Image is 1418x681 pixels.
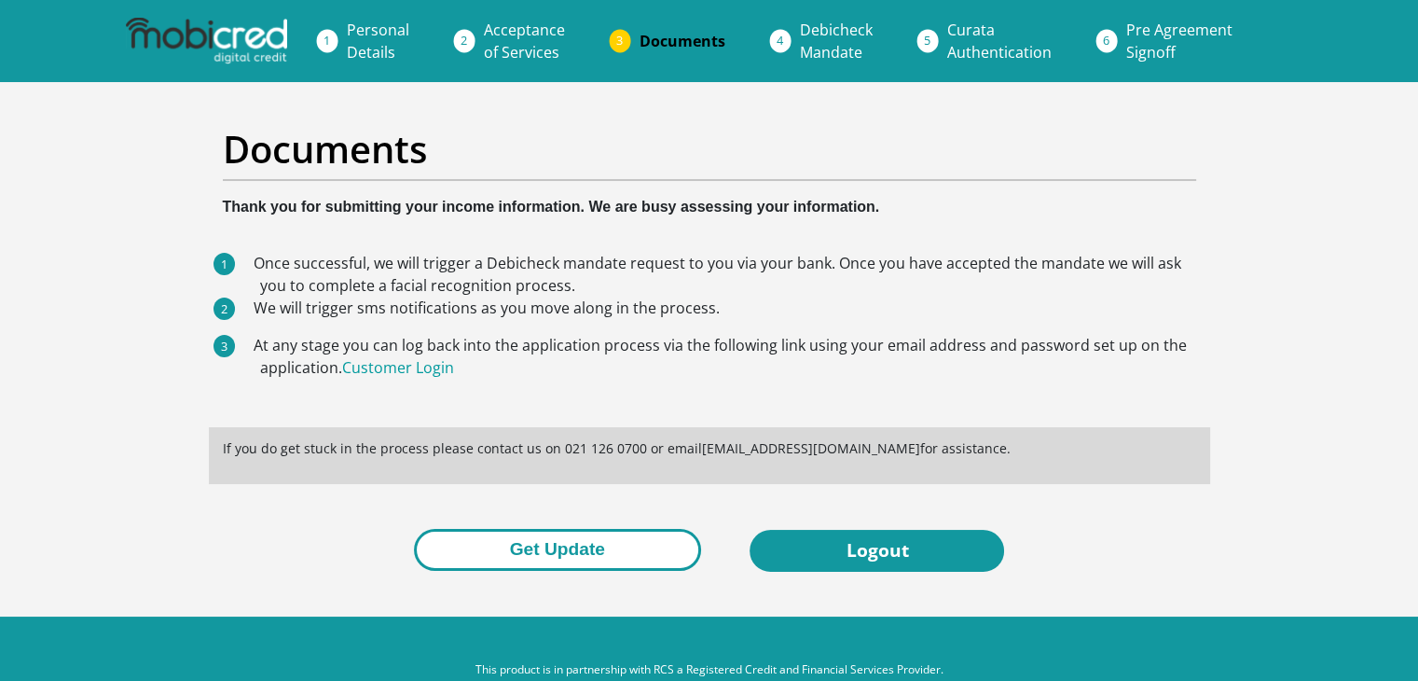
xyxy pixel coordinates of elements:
[126,18,286,64] img: mobicred logo
[347,20,409,63] span: Personal Details
[469,11,580,71] a: Acceptanceof Services
[484,20,565,63] span: Acceptance of Services
[800,20,873,63] span: Debicheck Mandate
[192,661,1227,678] p: This product is in partnership with RCS a Registered Credit and Financial Services Provider.
[947,20,1052,63] span: Curata Authentication
[260,252,1196,297] li: Once successful, we will trigger a Debicheck mandate request to you via your bank. Once you have ...
[260,334,1196,379] li: At any stage you can log back into the application process via the following link using your emai...
[1111,11,1247,71] a: Pre AgreementSignoff
[223,199,880,215] b: Thank you for submitting your income information. We are busy assessing your information.
[625,22,740,60] a: Documents
[223,127,1196,172] h2: Documents
[223,438,1196,458] p: If you do get stuck in the process please contact us on 021 126 0700 or email [EMAIL_ADDRESS][DOM...
[342,357,454,378] a: Customer Login
[932,11,1067,71] a: CurataAuthentication
[785,11,888,71] a: DebicheckMandate
[414,529,701,571] button: Get Update
[260,297,1196,319] li: We will trigger sms notifications as you move along in the process.
[750,530,1004,572] a: Logout
[1126,20,1232,63] span: Pre Agreement Signoff
[640,31,725,51] span: Documents
[332,11,424,71] a: PersonalDetails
